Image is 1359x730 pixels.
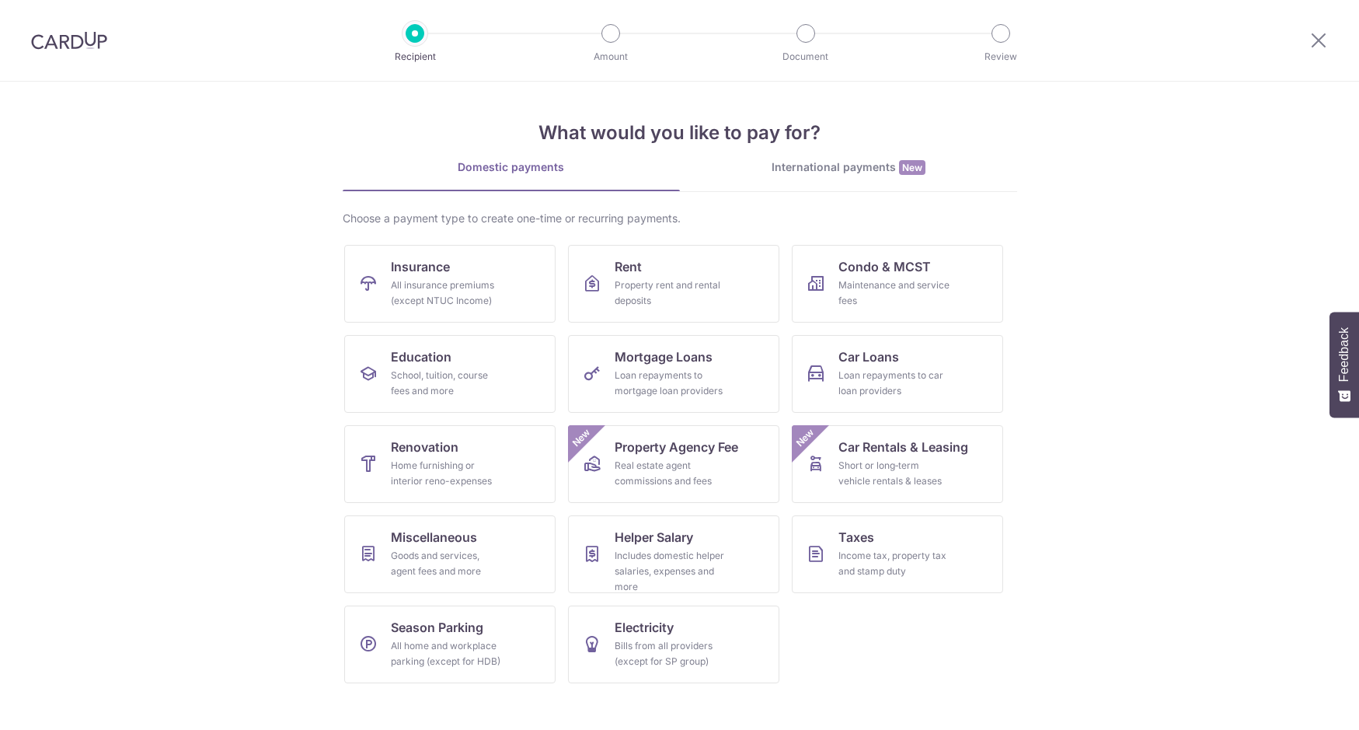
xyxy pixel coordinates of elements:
[615,638,727,669] div: Bills from all providers (except for SP group)
[391,528,477,547] span: Miscellaneous
[615,458,727,489] div: Real estate agent commissions and fees
[838,528,874,547] span: Taxes
[838,368,950,399] div: Loan repayments to car loan providers
[568,606,779,683] a: ElectricityBills from all providers (except for SP group)
[553,49,668,65] p: Amount
[391,438,458,456] span: Renovation
[680,159,1017,176] div: International payments
[792,245,1003,323] a: Condo & MCSTMaintenance and service fees
[391,458,503,489] div: Home furnishing or interior reno-expenses
[838,348,899,366] span: Car Loans
[615,618,674,637] span: Electricity
[357,49,472,65] p: Recipient
[31,31,107,50] img: CardUp
[568,425,779,503] a: Property Agency FeeReal estate agent commissions and feesNew
[391,638,503,669] div: All home and workplace parking (except for HDB)
[615,257,642,276] span: Rent
[615,368,727,399] div: Loan repayments to mortgage loan providers
[568,245,779,323] a: RentProperty rent and rental deposits
[615,548,727,595] div: Includes domestic helper salaries, expenses and more
[838,438,968,456] span: Car Rentals & Leasing
[792,425,817,451] span: New
[391,278,503,309] div: All insurance premiums (except NTUC Income)
[343,159,680,175] div: Domestic payments
[344,606,556,683] a: Season ParkingAll home and workplace parking (except for HDB)
[343,119,1017,147] h4: What would you like to pay for?
[838,458,950,489] div: Short or long‑term vehicle rentals & leases
[343,211,1017,226] div: Choose a payment type to create one-time or recurring payments.
[838,548,950,579] div: Income tax, property tax and stamp duty
[344,335,556,413] a: EducationSchool, tuition, course fees and more
[568,335,779,413] a: Mortgage LoansLoan repayments to mortgage loan providers
[568,515,779,593] a: Helper SalaryIncludes domestic helper salaries, expenses and more
[838,278,950,309] div: Maintenance and service fees
[391,618,483,637] span: Season Parking
[1337,327,1351,382] span: Feedback
[391,548,503,579] div: Goods and services, agent fees and more
[838,257,931,276] span: Condo & MCST
[792,425,1003,503] a: Car Rentals & LeasingShort or long‑term vehicle rentals & leasesNew
[748,49,863,65] p: Document
[344,425,556,503] a: RenovationHome furnishing or interior reno-expenses
[344,245,556,323] a: InsuranceAll insurance premiums (except NTUC Income)
[792,335,1003,413] a: Car LoansLoan repayments to car loan providers
[792,515,1003,593] a: TaxesIncome tax, property tax and stamp duty
[943,49,1058,65] p: Review
[1329,312,1359,417] button: Feedback - Show survey
[615,348,713,366] span: Mortgage Loans
[344,515,556,593] a: MiscellaneousGoods and services, agent fees and more
[391,348,451,366] span: Education
[391,257,450,276] span: Insurance
[615,438,738,456] span: Property Agency Fee
[899,160,925,175] span: New
[615,278,727,309] div: Property rent and rental deposits
[391,368,503,399] div: School, tuition, course fees and more
[568,425,594,451] span: New
[615,528,693,547] span: Helper Salary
